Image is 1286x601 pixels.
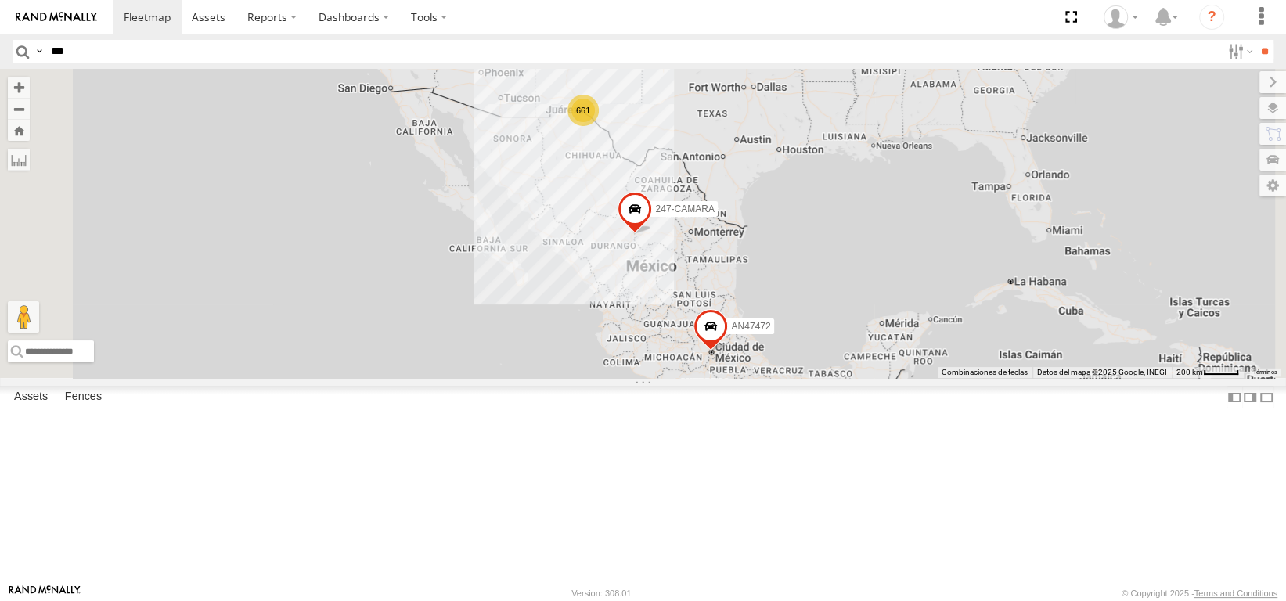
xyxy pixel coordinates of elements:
label: Hide Summary Table [1259,386,1274,408]
span: Datos del mapa ©2025 Google, INEGI [1037,368,1167,376]
label: Fences [57,387,110,408]
button: Zoom in [8,77,30,98]
button: Zoom out [8,98,30,120]
label: Map Settings [1259,175,1286,196]
button: Escala del mapa: 200 km por 42 píxeles [1172,367,1244,378]
label: Dock Summary Table to the Left [1227,386,1242,408]
label: Search Query [33,40,45,63]
button: Arrastra al hombrecito al mapa para abrir Street View [8,301,39,333]
img: rand-logo.svg [16,12,97,23]
i: ? [1199,5,1224,30]
label: Assets [6,387,56,408]
div: © Copyright 2025 - [1122,588,1277,598]
div: Version: 308.01 [571,588,631,598]
div: Erick Ramirez [1098,5,1144,29]
label: Measure [8,149,30,171]
label: Dock Summary Table to the Right [1242,386,1258,408]
label: Search Filter Options [1222,40,1255,63]
span: 200 km [1176,368,1203,376]
button: Zoom Home [8,120,30,141]
span: 247-CAMARA [655,203,714,214]
a: Términos (se abre en una nueva pestaña) [1252,369,1277,375]
a: Visit our Website [9,585,81,601]
span: AN47472 [731,320,770,331]
button: Combinaciones de teclas [942,367,1028,378]
a: Terms and Conditions [1194,588,1277,598]
div: 661 [567,95,599,126]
